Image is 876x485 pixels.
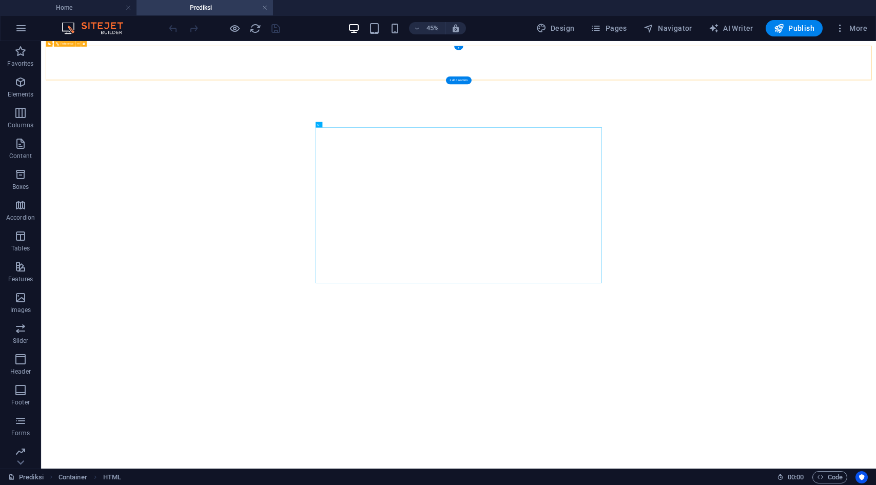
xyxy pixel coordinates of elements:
[249,22,261,34] button: reload
[8,275,33,283] p: Features
[831,20,871,36] button: More
[103,471,121,483] span: Click to select. Double-click to edit
[532,20,579,36] div: Design (Ctrl+Alt+Y)
[454,46,463,50] div: +
[817,471,843,483] span: Code
[812,471,847,483] button: Code
[795,473,796,481] span: :
[409,22,445,34] button: 45%
[639,20,696,36] button: Navigator
[766,20,823,36] button: Publish
[705,20,757,36] button: AI Writer
[11,429,30,437] p: Forms
[11,244,30,253] p: Tables
[8,90,34,99] p: Elements
[59,471,121,483] nav: breadcrumb
[835,23,867,33] span: More
[137,2,273,13] h4: Prediksi
[59,22,136,34] img: Editor Logo
[7,60,33,68] p: Favorites
[446,76,472,84] div: + Add section
[12,183,29,191] p: Boxes
[10,367,31,376] p: Header
[13,337,29,345] p: Slider
[709,23,753,33] span: AI Writer
[644,23,692,33] span: Navigator
[59,471,87,483] span: Click to select. Double-click to edit
[9,152,32,160] p: Content
[855,471,868,483] button: Usercentrics
[228,22,241,34] button: Click here to leave preview mode and continue editing
[788,471,804,483] span: 00 00
[536,23,575,33] span: Design
[424,22,441,34] h6: 45%
[8,121,33,129] p: Columns
[774,23,814,33] span: Publish
[249,23,261,34] i: Reload page
[6,214,35,222] p: Accordion
[8,471,44,483] a: Click to cancel selection. Double-click to open Pages
[532,20,579,36] button: Design
[587,20,631,36] button: Pages
[61,43,73,45] span: Reference
[11,398,30,406] p: Footer
[591,23,627,33] span: Pages
[10,306,31,314] p: Images
[777,471,804,483] h6: Session time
